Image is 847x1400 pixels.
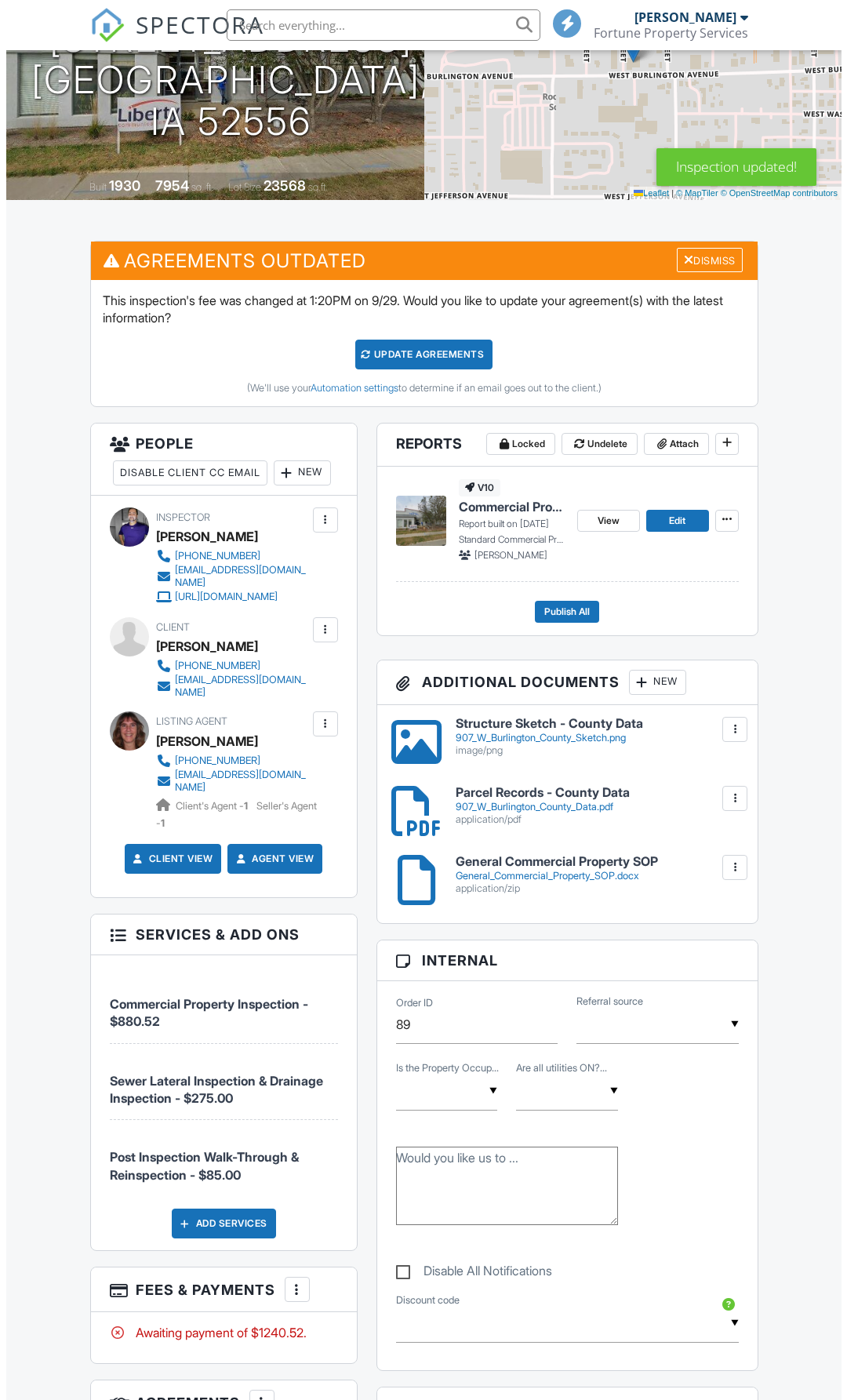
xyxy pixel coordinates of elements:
[714,188,831,198] a: © OpenStreetMap contributors
[349,340,486,369] div: Update Agreements
[449,786,732,800] h6: Parcel Records - County Data
[129,8,258,41] span: SPECTORA
[449,855,732,869] h6: General Commercial Property SOP
[227,851,307,867] a: Agent View
[570,995,637,1009] label: Referral source
[25,18,424,142] h1: [STREET_ADDRESS] [GEOGRAPHIC_DATA], IA 52556
[83,181,100,193] span: Built
[103,177,134,194] div: 1930
[150,658,303,674] a: [PHONE_NUMBER]
[149,177,183,194] div: 7954
[107,460,261,485] div: Disable Client CC Email
[650,148,810,186] div: Inspection updated!
[85,242,751,280] h3: Agreements Outdated
[84,21,258,54] a: SPECTORA
[169,769,303,794] div: [EMAIL_ADDRESS][DOMAIN_NAME]
[449,717,732,731] h6: Structure Sketch - County Data
[449,813,732,826] div: application/pdf
[169,564,303,589] div: [EMAIL_ADDRESS][DOMAIN_NAME]
[124,851,207,867] a: Client View
[104,967,332,1044] li: Service: Commercial Property Inspection
[150,589,303,605] a: [URL][DOMAIN_NAME]
[150,715,221,727] span: Listing Agent
[165,1209,270,1238] div: Add Services
[150,729,252,753] a: [PERSON_NAME]
[85,915,351,955] h3: Services & Add ons
[104,1073,317,1106] span: Sewer Lateral Inspection & Drainage Inspection - $275.00
[449,786,732,826] a: Parcel Records - County Data 907_W_Burlington_County_Data.pdf application/pdf
[104,996,302,1029] span: Commercial Property Inspection - $880.52
[104,1149,293,1182] span: Post Inspection Walk-Through & Reinspection - $85.00
[627,188,663,198] a: Leaflet
[449,870,732,882] div: General_Commercial_Property_SOP.docx
[169,591,271,603] div: [URL][DOMAIN_NAME]
[84,8,118,42] img: The Best Home Inspection Software - Spectora
[671,248,736,272] div: Dismiss
[449,732,732,744] div: 907_W_Burlington_County_Sketch.png
[390,1264,546,1283] label: Disable All Notifications
[390,1061,493,1075] label: Is the Property Occupied?
[96,382,740,395] div: (We'll use your to determine if an email goes out to the client.)
[104,1324,332,1341] div: Awaiting payment of $1240.52.
[169,800,244,812] span: Client's Agent -
[154,817,158,829] strong: 1
[220,9,534,41] input: Search everything...
[665,188,667,198] span: |
[222,181,255,193] span: Lot Size
[257,177,300,194] div: 23568
[670,188,712,198] a: © MapTiler
[169,660,254,672] div: [PHONE_NUMBER]
[449,744,732,757] div: image/png
[302,181,322,193] span: sq.ft.
[150,753,303,769] a: [PHONE_NUMBER]
[449,882,732,895] div: application/zip
[85,1267,351,1312] h3: Fees & Payments
[150,621,184,633] span: Client
[169,674,303,699] div: [EMAIL_ADDRESS][DOMAIN_NAME]
[628,9,730,25] div: [PERSON_NAME]
[150,635,252,658] div: [PERSON_NAME]
[449,801,732,813] div: 907_W_Burlington_County_Data.pdf
[304,382,392,394] a: Automation settings
[587,25,742,41] div: Fortune Property Services
[85,280,751,406] div: This inspection's fee was changed at 1:20PM on 9/29. Would you like to update your agreement(s) w...
[267,460,325,485] div: New
[390,1149,512,1166] label: Would you like us to include another person to have access to your report? (Please provide Name, ...
[390,1147,612,1225] textarea: Would you like us to include another person to have access to your report? (Please provide Name, ...
[169,755,254,767] div: [PHONE_NUMBER]
[390,996,427,1010] label: Order ID
[371,940,751,981] h3: Internal
[150,564,303,589] a: [EMAIL_ADDRESS][DOMAIN_NAME]
[390,1293,453,1307] label: Discount code
[169,550,254,562] div: [PHONE_NUMBER]
[150,511,204,523] span: Inspector
[150,674,303,699] a: [EMAIL_ADDRESS][DOMAIN_NAME]
[150,769,303,794] a: [EMAIL_ADDRESS][DOMAIN_NAME]
[371,660,751,705] h3: Additional Documents
[85,424,351,496] h3: People
[623,670,680,695] div: New
[150,548,303,564] a: [PHONE_NUMBER]
[238,800,242,812] strong: 1
[104,1120,332,1196] li: Manual fee: Post Inspection Walk-Through & Reinspection
[185,181,207,193] span: sq. ft.
[510,1061,601,1075] label: Are all utilities ON? (Water/Electric/Gas)
[150,525,252,548] div: [PERSON_NAME]
[449,855,732,895] a: General Commercial Property SOP General_Commercial_Property_SOP.docx application/zip
[104,1044,332,1121] li: Service: Sewer Lateral Inspection & Drainage Inspection
[449,717,732,757] a: Structure Sketch - County Data 907_W_Burlington_County_Sketch.png image/png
